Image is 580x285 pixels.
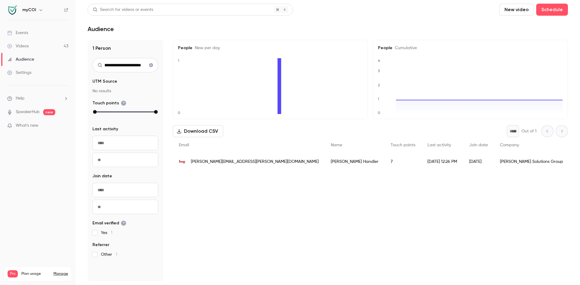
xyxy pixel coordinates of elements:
[92,78,117,84] span: UTM Source
[331,143,342,147] span: Name
[378,83,380,87] text: 2
[378,69,380,73] text: 3
[53,271,68,276] a: Manage
[92,126,118,132] span: Last activity
[92,183,158,197] input: From
[521,128,536,134] p: Out of 1
[101,252,117,258] span: Other
[92,200,158,214] input: To
[499,4,534,16] button: New video
[385,153,421,170] div: 7
[92,220,126,226] span: Email verified
[93,7,153,13] div: Search for videos or events
[7,95,68,102] li: help-dropdown-opener
[93,110,97,114] div: min
[179,143,189,147] span: Email
[7,70,31,76] div: Settings
[92,153,158,167] input: To
[92,136,158,150] input: From
[427,143,451,147] span: Last activity
[191,159,319,165] span: [PERSON_NAME][EMAIL_ADDRESS][PERSON_NAME][DOMAIN_NAME]
[179,158,186,165] img: herndon-group.com
[192,46,220,50] span: New per day
[111,231,112,235] span: 1
[92,100,126,106] span: Touch points
[421,153,463,170] div: [DATE] 12:26 PM
[536,4,568,16] button: Schedule
[16,95,24,102] span: Help
[378,59,380,63] text: 4
[101,230,112,236] span: Yes
[22,7,36,13] h6: myCOI
[116,252,117,257] span: 1
[7,56,34,62] div: Audience
[378,97,379,101] text: 1
[21,271,50,276] span: Plan usage
[494,153,569,170] div: [PERSON_NAME] Solutions Group
[469,143,488,147] span: Join date
[92,242,109,248] span: Referrer
[7,43,29,49] div: Videos
[325,153,385,170] div: [PERSON_NAME] Handler
[16,122,38,129] span: What's new
[7,30,28,36] div: Events
[391,143,415,147] span: Touch points
[43,109,55,115] span: new
[178,111,180,115] text: 0
[8,5,17,15] img: myCOI
[16,109,40,115] a: SpeakerHub
[88,25,114,33] h1: Audience
[154,110,158,114] div: max
[392,46,417,50] span: Cumulative
[178,59,179,63] text: 1
[92,173,112,179] span: Join date
[173,125,223,137] button: Download CSV
[463,153,494,170] div: [DATE]
[8,270,18,277] span: Pro
[378,45,563,51] h5: People
[92,88,158,94] p: No results
[178,45,363,51] h5: People
[378,111,380,115] text: 0
[61,123,68,128] iframe: Noticeable Trigger
[500,143,519,147] span: Company
[146,60,156,70] button: Clear search
[92,45,158,52] h1: 1 Person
